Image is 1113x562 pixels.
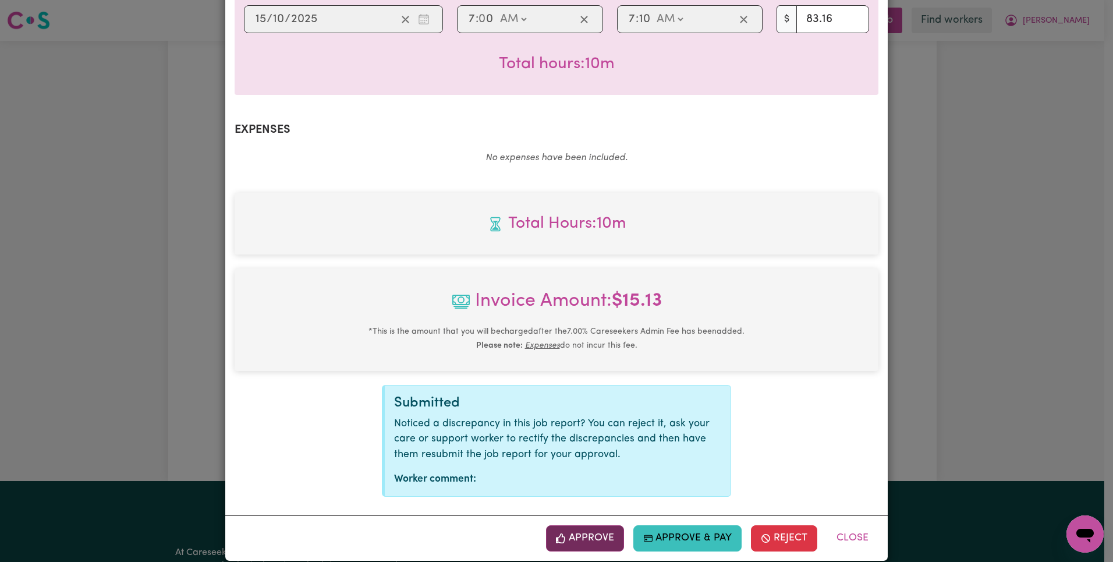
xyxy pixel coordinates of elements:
[479,10,494,28] input: --
[628,10,636,28] input: --
[396,10,414,28] button: Clear date
[751,525,817,551] button: Reject
[267,13,272,26] span: /
[478,13,485,25] span: 0
[777,5,797,33] span: $
[639,10,651,28] input: --
[394,416,721,462] p: Noticed a discrepancy in this job report? You can reject it, ask your care or support worker to r...
[499,56,615,72] span: Total hours worked: 10 minutes
[368,327,745,350] small: This is the amount that you will be charged after the 7.00 % Careseekers Admin Fee has been added...
[285,13,290,26] span: /
[827,525,878,551] button: Close
[525,341,560,350] u: Expenses
[546,525,624,551] button: Approve
[636,13,639,26] span: :
[476,341,523,350] b: Please note:
[414,10,433,28] button: Enter the date of care work
[394,396,460,410] span: Submitted
[235,123,878,137] h2: Expenses
[612,292,662,310] b: $ 15.13
[244,211,869,236] span: Total hours worked: 10 minutes
[394,474,476,484] strong: Worker comment:
[485,153,628,162] em: No expenses have been included.
[290,10,318,28] input: ----
[272,10,285,28] input: --
[255,10,267,28] input: --
[1066,515,1104,553] iframe: Button to launch messaging window
[476,13,478,26] span: :
[633,525,742,551] button: Approve & Pay
[468,10,476,28] input: --
[244,287,869,324] span: Invoice Amount:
